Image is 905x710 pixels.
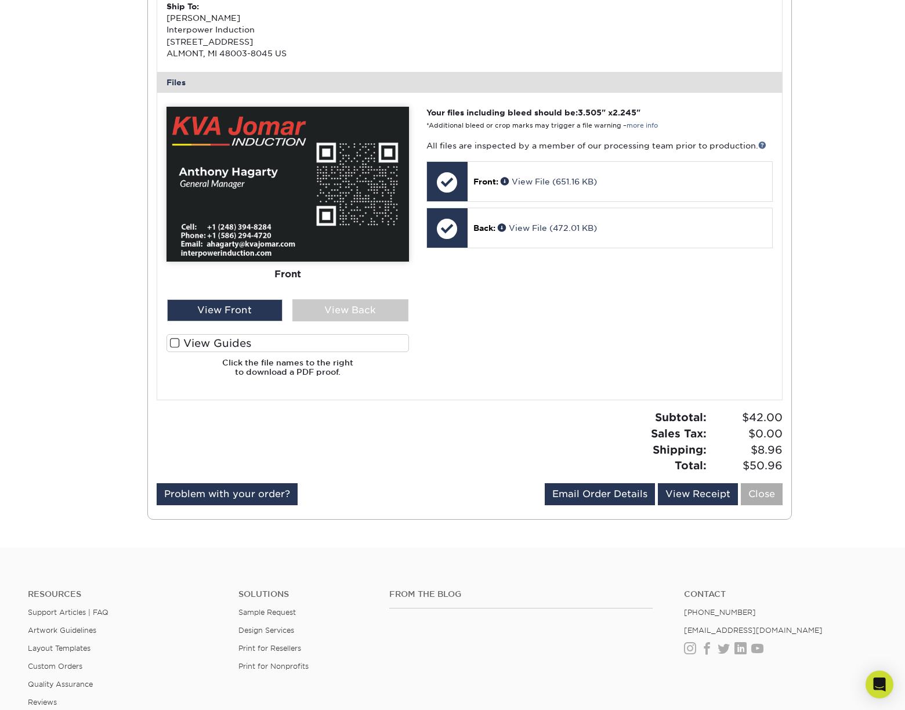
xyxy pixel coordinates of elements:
a: Artwork Guidelines [28,626,96,635]
span: $8.96 [710,442,783,458]
a: View File (651.16 KB) [501,177,597,186]
a: Close [741,483,783,505]
div: Files [157,72,783,93]
span: $42.00 [710,410,783,426]
p: All files are inspected by a member of our processing team prior to production. [426,140,773,151]
div: Open Intercom Messenger [866,671,893,698]
a: Email Order Details [545,483,655,505]
a: Design Services [238,626,294,635]
a: Problem with your order? [157,483,298,505]
a: View Receipt [658,483,738,505]
a: Custom Orders [28,662,82,671]
div: View Front [167,299,283,321]
h4: Resources [28,589,221,599]
div: View Back [292,299,408,321]
span: $50.96 [710,458,783,474]
div: Front [166,262,409,288]
small: *Additional bleed or crop marks may trigger a file warning – [426,122,658,129]
label: View Guides [166,334,409,352]
a: Layout Templates [28,644,91,653]
div: [PERSON_NAME] Interpower Induction [STREET_ADDRESS] ALMONT, MI 48003-8045 US [166,1,470,60]
span: 2.245 [613,108,636,117]
strong: Total: [675,459,707,472]
h4: From the Blog [389,589,653,599]
a: [EMAIL_ADDRESS][DOMAIN_NAME] [684,626,823,635]
a: Print for Resellers [238,644,301,653]
span: $0.00 [710,426,783,442]
a: Support Articles | FAQ [28,608,108,617]
strong: Ship To: [166,2,199,11]
a: Sample Request [238,608,296,617]
a: View File (472.01 KB) [498,223,597,233]
strong: Sales Tax: [651,427,707,440]
h6: Click the file names to the right to download a PDF proof. [166,358,409,386]
h4: Solutions [238,589,371,599]
strong: Your files including bleed should be: " x " [426,108,640,117]
a: [PHONE_NUMBER] [684,608,756,617]
a: more info [627,122,658,129]
a: Contact [684,589,877,599]
a: Print for Nonprofits [238,662,309,671]
strong: Shipping: [653,443,707,456]
span: 3.505 [578,108,602,117]
span: Front: [473,177,498,186]
span: Back: [473,223,495,233]
strong: Subtotal: [655,411,707,423]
